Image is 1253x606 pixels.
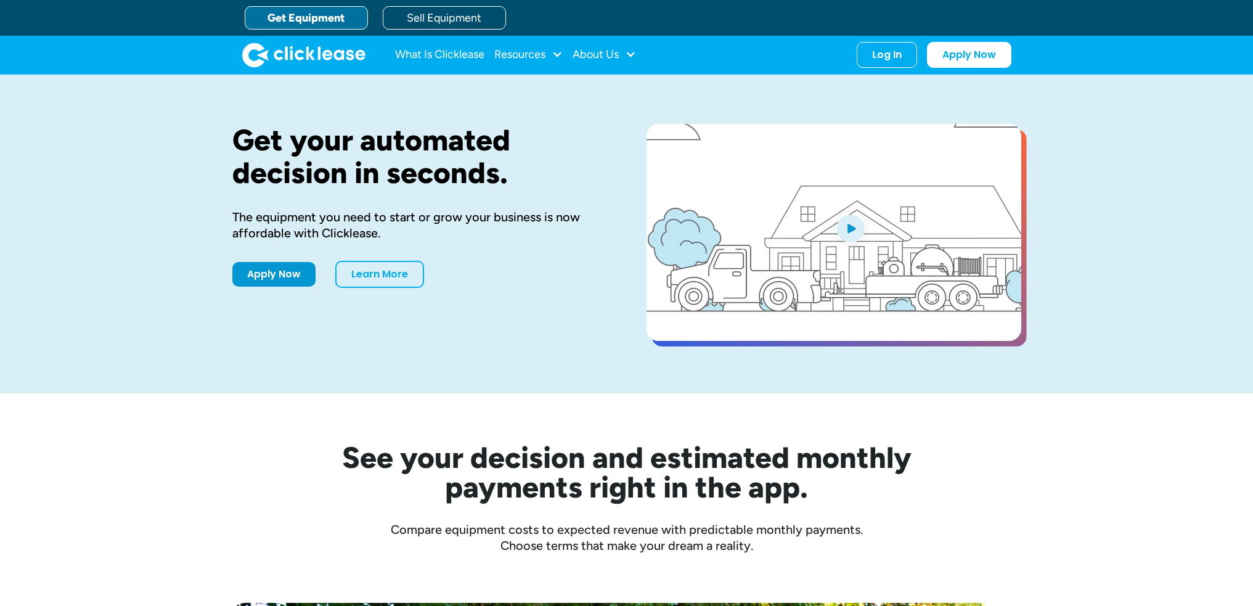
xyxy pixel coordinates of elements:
[494,43,563,67] div: Resources
[232,124,607,189] h1: Get your automated decision in seconds.
[242,43,365,67] a: home
[927,42,1011,68] a: Apply Now
[573,43,636,67] div: About Us
[872,49,902,61] div: Log In
[232,262,316,287] a: Apply Now
[245,6,368,30] a: Get Equipment
[395,43,484,67] a: What Is Clicklease
[647,124,1021,341] a: open lightbox
[335,261,424,288] a: Learn More
[282,443,972,502] h2: See your decision and estimated monthly payments right in the app.
[242,43,365,67] img: Clicklease logo
[232,522,1021,554] div: Compare equipment costs to expected revenue with predictable monthly payments. Choose terms that ...
[383,6,506,30] a: Sell Equipment
[232,209,607,241] div: The equipment you need to start or grow your business is now affordable with Clicklease.
[834,211,867,245] img: Blue play button logo on a light blue circular background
